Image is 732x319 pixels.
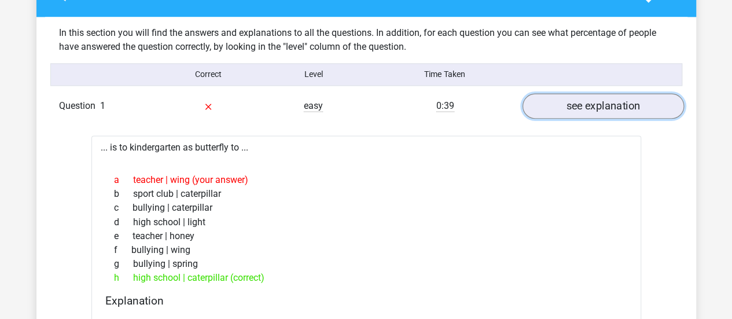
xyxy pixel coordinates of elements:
div: Time Taken [366,68,524,80]
span: 0:39 [436,100,454,112]
div: high school | light [105,215,627,229]
div: teacher | wing (your answer) [105,173,627,187]
div: bullying | caterpillar [105,201,627,215]
div: Correct [156,68,261,80]
span: 1 [100,100,105,111]
div: In this section you will find the answers and explanations to all the questions. In addition, for... [50,26,682,54]
div: bullying | wing [105,243,627,256]
span: easy [304,100,323,112]
div: bullying | spring [105,256,627,270]
a: see explanation [522,93,683,119]
span: g [114,256,133,270]
div: sport club | caterpillar [105,187,627,201]
span: a [114,173,133,187]
h4: Explanation [105,294,627,307]
span: h [114,270,133,284]
div: teacher | honey [105,229,627,243]
div: high school | caterpillar (correct) [105,270,627,284]
span: f [114,243,131,256]
span: c [114,201,133,215]
span: d [114,215,133,229]
span: b [114,187,133,201]
span: Question [59,99,100,113]
div: Level [261,68,366,80]
span: e [114,229,133,243]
